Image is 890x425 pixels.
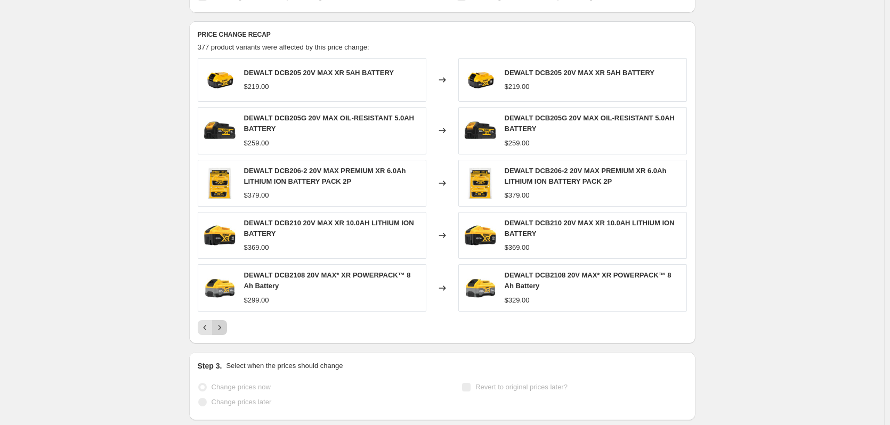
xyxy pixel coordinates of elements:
[464,272,496,304] img: 300DPI_2000px-DCB2108_1_80x.jpg
[464,64,496,96] img: ShowProductImage_407fecef-c464-44d5-bfbc-5baa45a2e206_80x.jpg
[505,219,675,238] span: DEWALT DCB210 20V MAX XR 10.0AH LITHIUM ION BATTERY
[244,190,269,201] div: $379.00
[505,295,530,306] div: $329.00
[505,242,530,253] div: $369.00
[244,295,269,306] div: $299.00
[204,64,236,96] img: ShowProductImage_407fecef-c464-44d5-bfbc-5baa45a2e206_80x.jpg
[505,271,671,290] span: DEWALT DCB2108 20V MAX* XR POWERPACK™ 8 Ah Battery
[244,138,269,149] div: $259.00
[505,114,675,133] span: DEWALT DCB205G 20V MAX OIL-RESISTANT 5.0AH BATTERY
[505,69,654,77] span: DEWALT DCB205 20V MAX XR 5AH BATTERY
[244,69,394,77] span: DEWALT DCB205 20V MAX XR 5AH BATTERY
[204,115,236,146] img: ShowProductImage_a4ddf04d-fdad-4e9a-84c8-c5ba03d5095f_80x.jpg
[198,30,687,39] h6: PRICE CHANGE RECAP
[244,167,406,185] span: DEWALT DCB206-2 20V MAX PREMIUM XR 6.0Ah LITHIUM ION BATTERY PACK 2P
[244,271,411,290] span: DEWALT DCB2108 20V MAX* XR POWERPACK™ 8 Ah Battery
[505,167,667,185] span: DEWALT DCB206-2 20V MAX PREMIUM XR 6.0Ah LITHIUM ION BATTERY PACK 2P
[505,81,530,92] div: $219.00
[464,115,496,146] img: ShowProductImage_a4ddf04d-fdad-4e9a-84c8-c5ba03d5095f_80x.jpg
[212,398,272,406] span: Change prices later
[212,320,227,335] button: Next
[244,114,415,133] span: DEWALT DCB205G 20V MAX OIL-RESISTANT 5.0AH BATTERY
[244,242,269,253] div: $369.00
[505,190,530,201] div: $379.00
[204,167,236,199] img: ShowProductImage_facab252-622d-4fda-8dc8-8f4fd31169cc_80x.jpg
[464,167,496,199] img: ShowProductImage_facab252-622d-4fda-8dc8-8f4fd31169cc_80x.jpg
[212,383,271,391] span: Change prices now
[204,219,236,251] img: ShowProductImage_6072f223-373f-4481-ae90-01a5f04eb199_80x.jpg
[198,361,222,371] h2: Step 3.
[464,219,496,251] img: ShowProductImage_6072f223-373f-4481-ae90-01a5f04eb199_80x.jpg
[244,219,414,238] span: DEWALT DCB210 20V MAX XR 10.0AH LITHIUM ION BATTERY
[198,43,369,51] span: 377 product variants were affected by this price change:
[505,138,530,149] div: $259.00
[475,383,568,391] span: Revert to original prices later?
[226,361,343,371] p: Select when the prices should change
[198,320,213,335] button: Previous
[244,81,269,92] div: $219.00
[204,272,236,304] img: 300DPI_2000px-DCB2108_1_80x.jpg
[198,320,227,335] nav: Pagination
